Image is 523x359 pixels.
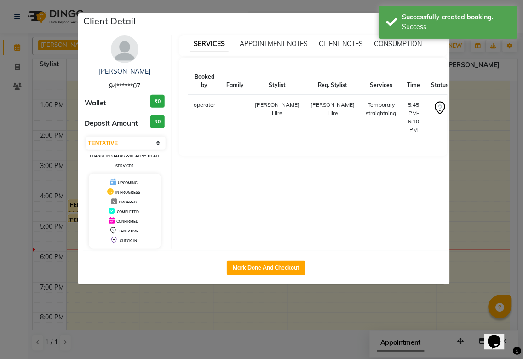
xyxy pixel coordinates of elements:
td: - [221,95,249,140]
span: TENTATIVE [119,229,138,233]
h5: Client Detail [84,14,136,28]
th: Booked by [188,67,221,95]
a: [PERSON_NAME] [99,67,150,75]
span: COMPLETED [117,209,139,214]
span: Deposit Amount [85,118,138,129]
div: Success [402,22,511,32]
h3: ₹0 [150,95,165,108]
span: UPCOMING [118,180,138,185]
span: SERVICES [190,36,229,52]
small: Change in status will apply to all services. [90,154,160,168]
span: IN PROGRESS [115,190,140,195]
span: [PERSON_NAME] Hire [255,101,299,116]
span: Wallet [85,98,107,109]
img: avatar [111,35,138,63]
th: Family [221,67,249,95]
span: [PERSON_NAME] Hire [310,101,355,116]
span: APPOINTMENT NOTES [240,40,308,48]
div: Successfully created booking. [402,12,511,22]
span: CHECK-IN [120,238,137,243]
span: CLIENT NOTES [319,40,363,48]
th: Time [402,67,426,95]
div: Temporary straightning [366,101,397,117]
h3: ₹0 [150,115,165,128]
th: Status [426,67,454,95]
th: Stylist [249,67,305,95]
td: 5:45 PM-6:10 PM [402,95,426,140]
span: CONSUMPTION [374,40,422,48]
iframe: chat widget [484,322,514,350]
span: CONFIRMED [116,219,138,224]
span: DROPPED [119,200,137,204]
td: operator [188,95,221,140]
button: Mark Done And Checkout [227,261,305,275]
th: Req. Stylist [305,67,361,95]
th: Services [361,67,402,95]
